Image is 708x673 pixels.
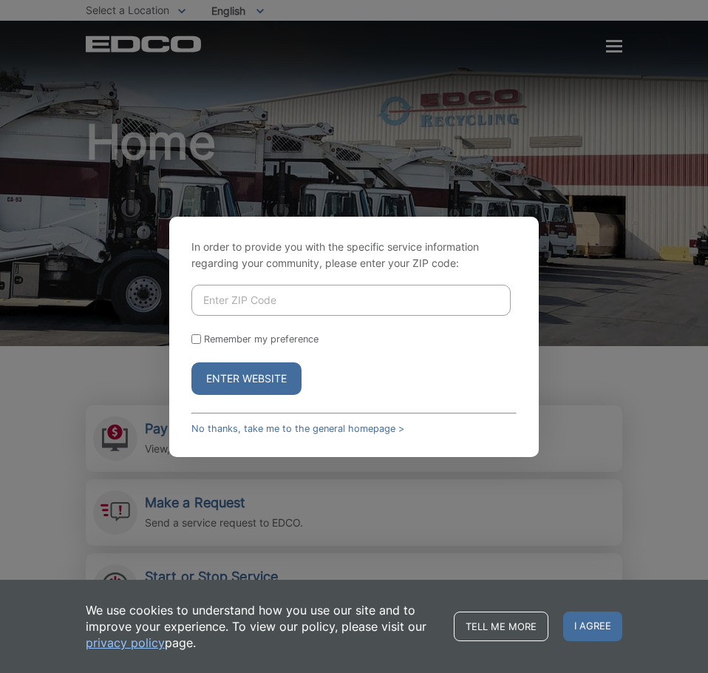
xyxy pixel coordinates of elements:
[191,239,517,271] p: In order to provide you with the specific service information regarding your community, please en...
[191,423,404,434] a: No thanks, take me to the general homepage >
[86,602,439,651] p: We use cookies to understand how you use our site and to improve your experience. To view our pol...
[191,362,302,395] button: Enter Website
[454,612,548,641] a: Tell me more
[204,334,319,345] label: Remember my preference
[191,285,511,316] input: Enter ZIP Code
[563,612,622,641] span: I agree
[86,635,165,651] a: privacy policy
